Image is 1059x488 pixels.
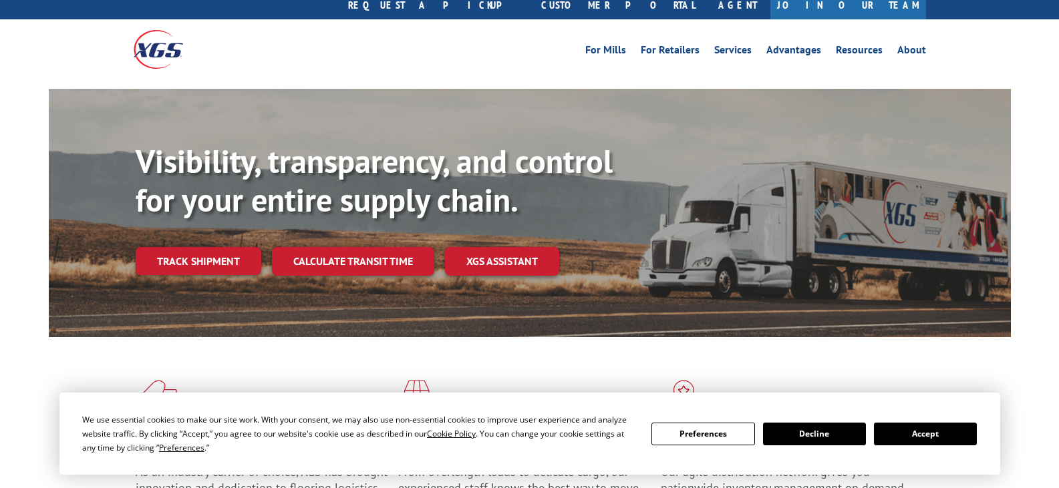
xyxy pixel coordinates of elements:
[641,45,700,59] a: For Retailers
[82,413,635,455] div: We use essential cookies to make our site work. With your consent, we may also use non-essential ...
[427,428,476,439] span: Cookie Policy
[661,380,707,415] img: xgs-icon-flagship-distribution-model-red
[766,45,821,59] a: Advantages
[874,423,977,445] button: Accept
[398,380,430,415] img: xgs-icon-focused-on-flooring-red
[897,45,926,59] a: About
[136,247,261,275] a: Track shipment
[651,423,754,445] button: Preferences
[59,393,1000,475] div: Cookie Consent Prompt
[159,442,204,453] span: Preferences
[714,45,752,59] a: Services
[445,247,559,276] a: XGS ASSISTANT
[136,380,177,415] img: xgs-icon-total-supply-chain-intelligence-red
[836,45,883,59] a: Resources
[585,45,626,59] a: For Mills
[763,423,866,445] button: Decline
[272,247,434,276] a: Calculate transit time
[136,140,613,220] b: Visibility, transparency, and control for your entire supply chain.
